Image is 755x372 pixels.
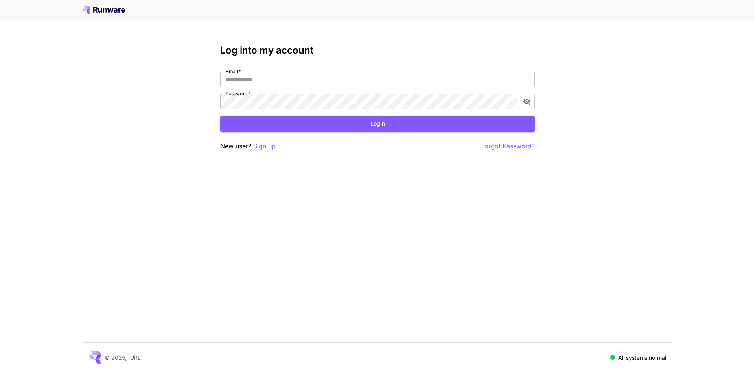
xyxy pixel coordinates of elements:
h3: Log into my account [220,45,535,56]
button: Forgot Password? [481,141,535,151]
button: toggle password visibility [520,94,534,109]
p: New user? [220,141,276,151]
label: Password [226,90,251,97]
button: Sign up [253,141,276,151]
p: All systems normal [618,353,666,362]
label: Email [226,68,241,75]
button: Login [220,116,535,132]
p: © 2025, [URL] [105,353,143,362]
